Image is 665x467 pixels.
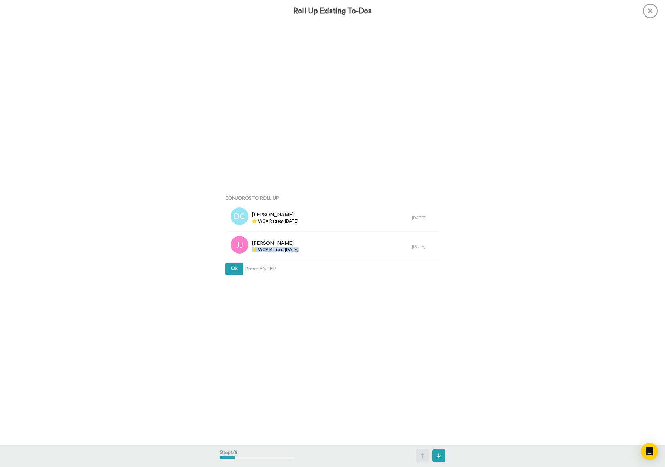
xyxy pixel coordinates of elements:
div: [DATE] [412,215,436,221]
img: dc.png [231,207,248,225]
h3: Roll Up Existing To-Dos [293,7,372,15]
img: jj.png [231,236,248,254]
span: Press ENTER [245,266,276,273]
div: Open Intercom Messenger [641,443,658,460]
span: ⭐️ WCA Retreat [DATE] [252,247,299,252]
h4: Bonjoros To Roll Up [225,195,440,200]
span: Ok [231,266,238,271]
span: [PERSON_NAME] [252,211,299,218]
span: ⭐️ WCA Retreat [DATE] [252,218,299,224]
div: Step 1 / 5 [220,446,295,466]
span: [PERSON_NAME] [252,240,299,247]
div: [DATE] [412,244,436,249]
button: Ok [225,263,243,275]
